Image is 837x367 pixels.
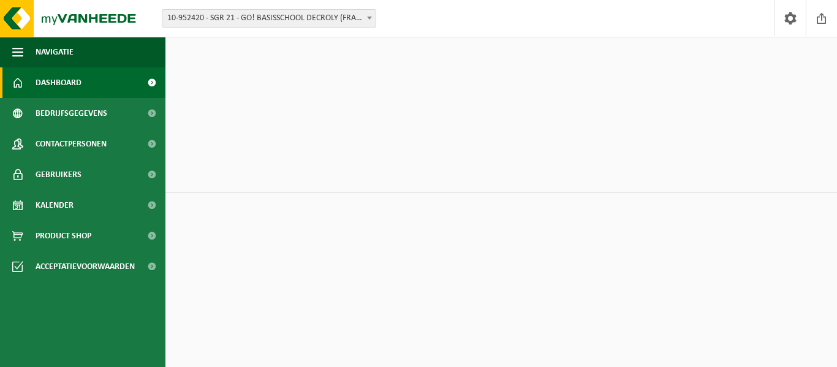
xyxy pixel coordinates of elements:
span: Dashboard [36,67,81,98]
span: Gebruikers [36,159,81,190]
span: Navigatie [36,37,74,67]
span: 10-952420 - SGR 21 - GO! BASISSCHOOL DECROLY (FRANSTALIGE AFDELING) - RONSE [162,10,376,27]
span: Product Shop [36,221,91,251]
span: Bedrijfsgegevens [36,98,107,129]
span: Kalender [36,190,74,221]
span: 10-952420 - SGR 21 - GO! BASISSCHOOL DECROLY (FRANSTALIGE AFDELING) - RONSE [162,9,376,28]
span: Contactpersonen [36,129,107,159]
span: Acceptatievoorwaarden [36,251,135,282]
